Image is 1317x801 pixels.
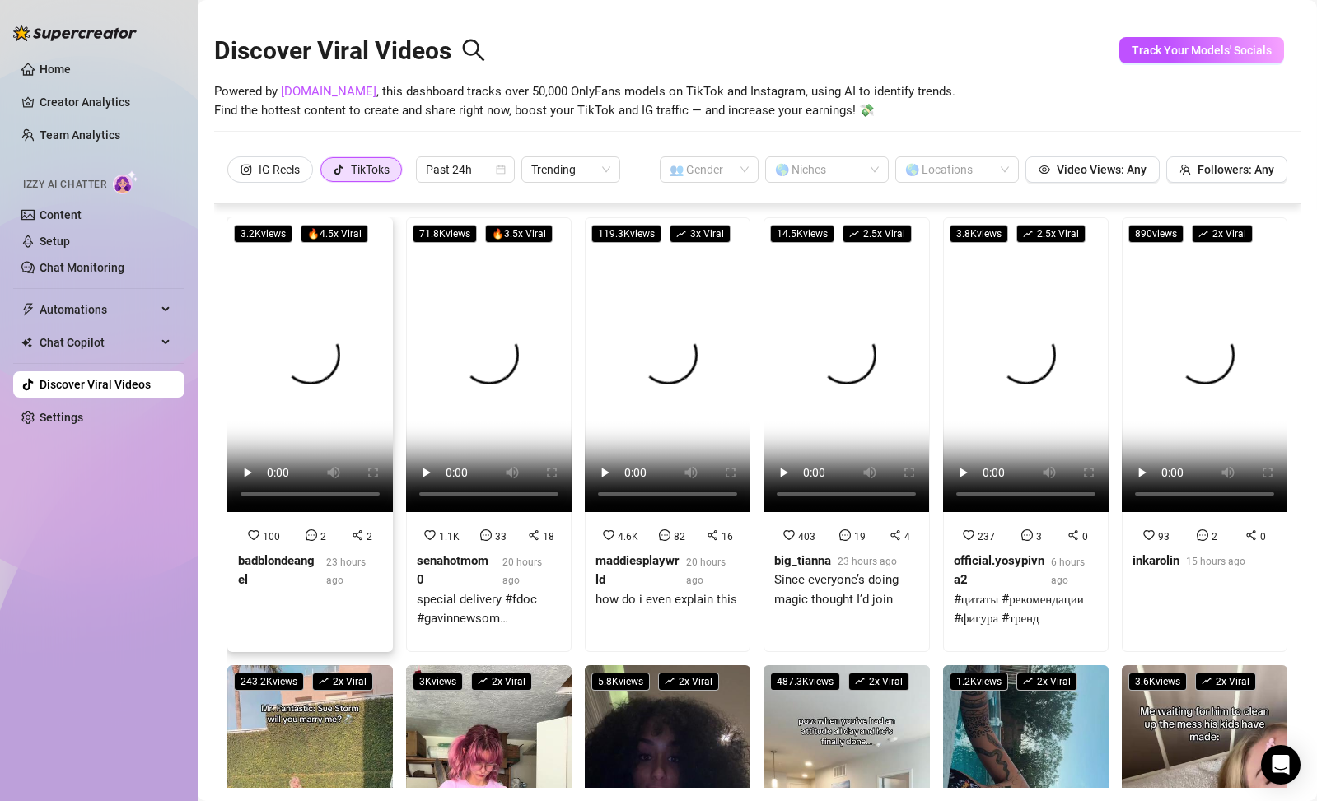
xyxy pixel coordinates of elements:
span: 3.2K views [234,225,292,243]
a: Chat Monitoring [40,261,124,274]
span: 2 x Viral [848,673,909,691]
span: 3 [1036,531,1042,543]
span: 2 x Viral [1016,673,1077,691]
strong: maddiesplaywrld [595,553,679,588]
span: 2 x Viral [1192,225,1253,243]
span: 3.6K views [1128,673,1187,691]
a: Creator Analytics [40,89,171,115]
img: logo-BBDzfeDw.svg [13,25,137,41]
span: 890 views [1128,225,1184,243]
span: 403 [798,531,815,543]
a: 3.8Kviewsrise2.5x Viral23730official.yosypivna26 hours ago#цитаты #рекомендации #фигура #тренд [943,217,1109,652]
span: 5.8K views [591,673,650,691]
span: 119.3K views [591,225,661,243]
a: Home [40,63,71,76]
strong: senahotmom0 [417,553,488,588]
button: Track Your Models' Socials [1119,37,1284,63]
span: rise [849,229,859,239]
span: heart [248,529,259,541]
span: 2 x Viral [312,673,373,691]
span: team [1179,164,1191,175]
img: AI Chatter [113,170,138,194]
span: heart [603,529,614,541]
span: 2 [367,531,372,543]
span: heart [963,529,974,541]
button: Video Views: Any [1025,156,1160,183]
span: share-alt [528,529,539,541]
span: rise [855,676,865,686]
span: share-alt [352,529,363,541]
span: 20 hours ago [502,557,542,586]
span: 82 [674,531,685,543]
span: Video Views: Any [1057,163,1147,176]
div: IG Reels [259,157,300,182]
span: Izzy AI Chatter [23,177,106,193]
span: 4 [904,531,910,543]
strong: badblondeangel [238,553,315,588]
span: Trending [531,157,610,182]
span: 0 [1260,531,1266,543]
span: 2.5 x Viral [1016,225,1086,243]
span: rise [1023,229,1033,239]
span: 3 x Viral [670,225,731,243]
div: #цитаты #рекомендации #фигура #тренд [954,590,1098,629]
div: TikToks [351,157,390,182]
span: message [1021,529,1033,541]
span: 2 x Viral [471,673,532,691]
div: Open Intercom Messenger [1261,745,1301,785]
span: 1.1K [439,531,460,543]
span: 🔥 4.5 x Viral [301,225,368,243]
span: rise [1202,676,1212,686]
span: 2 [320,531,326,543]
span: 100 [263,531,280,543]
span: instagram [241,164,252,175]
span: message [839,529,851,541]
h2: Discover Viral Videos [214,35,486,67]
a: 71.8Kviews🔥3.5x Viral1.1K3318senahotmom020 hours agospecial delivery #fdoc #gavinnewsom #bloodhou... [406,217,572,652]
span: 16 [722,531,733,543]
a: 14.5Kviewsrise2.5x Viral403194big_tianna23 hours agoSince everyone’s doing magic thought I’d join [764,217,929,652]
span: 19 [854,531,866,543]
span: rise [676,229,686,239]
span: thunderbolt [21,303,35,316]
span: 2.5 x Viral [843,225,912,243]
span: 15 hours ago [1186,556,1245,567]
span: share-alt [890,529,901,541]
span: 1.2K views [950,673,1008,691]
span: rise [478,676,488,686]
span: 237 [978,531,995,543]
span: 33 [495,531,507,543]
span: share-alt [707,529,718,541]
span: 487.3K views [770,673,840,691]
span: eye [1039,164,1050,175]
span: 2 x Viral [658,673,719,691]
span: 243.2K views [234,673,304,691]
div: special delivery #fdoc #gavinnewsom #bloodhoundq50 #lactoseintolerant [417,590,561,629]
a: 119.3Kviewsrise3x Viral4.6K8216maddiesplaywrld20 hours agohow do i even explain this [585,217,750,652]
span: heart [424,529,436,541]
span: tik-tok [333,164,344,175]
span: 71.8K views [413,225,477,243]
span: Past 24h [426,157,505,182]
span: search [461,38,486,63]
span: Followers: Any [1198,163,1274,176]
span: rise [1198,229,1208,239]
span: message [480,529,492,541]
strong: official.yosypivna2 [954,553,1044,588]
img: Chat Copilot [21,337,32,348]
a: Team Analytics [40,128,120,142]
span: 3K views [413,673,463,691]
span: 0 [1082,531,1088,543]
span: 2 [1212,531,1217,543]
span: calendar [496,165,506,175]
span: 18 [543,531,554,543]
strong: big_tianna [774,553,831,568]
div: Since everyone’s doing magic thought I’d join [774,570,918,609]
span: 23 hours ago [326,557,366,586]
a: Discover Viral Videos [40,378,151,391]
a: Content [40,208,82,221]
span: Track Your Models' Socials [1132,44,1272,57]
a: [DOMAIN_NAME] [281,84,376,99]
span: Chat Copilot [40,329,156,356]
div: how do i even explain this [595,590,740,610]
